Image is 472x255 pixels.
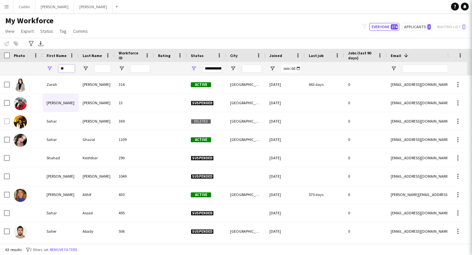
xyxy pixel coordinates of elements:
[37,40,45,48] app-action-btn: Export XLSX
[281,65,301,72] input: Joined Filter Input
[344,149,387,167] div: 0
[43,149,79,167] div: Shahad
[265,130,305,148] div: [DATE]
[265,75,305,93] div: [DATE]
[14,189,27,202] img: Sarah Allhlf
[79,130,115,148] div: Ghazal
[115,112,154,130] div: 369
[265,94,305,112] div: [DATE]
[130,65,150,72] input: Workforce ID Filter Input
[35,0,74,13] button: [PERSON_NAME]
[38,27,56,35] a: Status
[402,23,432,31] button: Applicants3
[191,229,214,234] span: Suspended
[3,27,17,35] a: View
[191,156,214,161] span: Suspended
[13,0,35,13] button: Caitlin
[191,137,211,142] span: Active
[344,186,387,204] div: 0
[226,130,265,148] div: [GEOGRAPHIC_DATA]
[60,28,67,34] span: Tag
[79,186,115,204] div: Allhlf
[47,66,52,71] button: Open Filter Menu
[344,112,387,130] div: 0
[191,174,214,179] span: Suspended
[305,75,344,93] div: 663 days
[265,186,305,204] div: [DATE]
[191,53,204,58] span: Status
[265,222,305,240] div: [DATE]
[94,65,111,72] input: Last Name Filter Input
[79,112,115,130] div: [PERSON_NAME]
[58,65,75,72] input: First Name Filter Input
[30,247,49,252] span: 2 filters set
[344,94,387,112] div: 0
[79,204,115,222] div: Assad
[43,186,79,204] div: [PERSON_NAME]
[344,75,387,93] div: 0
[191,211,214,216] span: Suspended
[391,66,397,71] button: Open Filter Menu
[230,53,238,58] span: City
[242,65,262,72] input: City Filter Input
[191,82,211,87] span: Active
[226,75,265,93] div: [GEOGRAPHIC_DATA]
[43,112,79,130] div: Sahar
[344,167,387,185] div: 0
[79,149,115,167] div: Keshtkar
[83,66,88,71] button: Open Filter Menu
[369,23,399,31] button: Everyone274
[57,27,69,35] a: Tag
[309,53,324,58] span: Last job
[74,0,113,13] button: [PERSON_NAME]
[265,149,305,167] div: [DATE]
[391,24,398,29] span: 274
[265,167,305,185] div: [DATE]
[27,40,35,48] app-action-btn: Advanced filters
[14,134,27,147] img: Sahar Ghazal
[305,186,344,204] div: 570 days
[265,204,305,222] div: [DATE]
[119,50,142,60] span: Workforce ID
[21,28,34,34] span: Export
[43,94,79,112] div: [PERSON_NAME]
[391,53,401,58] span: Email
[5,28,14,34] span: View
[115,204,154,222] div: 495
[43,167,79,185] div: [PERSON_NAME]
[83,53,102,58] span: Last Name
[73,28,88,34] span: Comms
[115,149,154,167] div: 290
[115,130,154,148] div: 1109
[5,16,53,26] span: My Workforce
[70,27,90,35] a: Comms
[115,222,154,240] div: 506
[226,112,265,130] div: [GEOGRAPHIC_DATA]
[115,75,154,93] div: 314
[43,222,79,240] div: Saher
[14,97,27,110] img: Ahmad Ibrahim
[119,66,125,71] button: Open Filter Menu
[47,53,67,58] span: First Name
[226,222,265,240] div: [GEOGRAPHIC_DATA]
[226,186,265,204] div: [GEOGRAPHIC_DATA]
[115,94,154,112] div: 13
[265,112,305,130] div: [DATE]
[115,186,154,204] div: 430
[191,101,214,106] span: Suspended
[348,50,375,60] span: Jobs (last 90 days)
[344,222,387,240] div: 0
[344,130,387,148] div: 0
[191,119,211,124] span: Deleted
[4,118,10,124] input: Row Selection is disabled for this row (unchecked)
[79,75,115,93] div: [PERSON_NAME]
[79,94,115,112] div: [PERSON_NAME]
[14,115,27,128] img: Sahar Elkhatib
[158,53,170,58] span: Rating
[43,130,79,148] div: Sahar
[226,94,265,112] div: [GEOGRAPHIC_DATA]
[191,192,211,197] span: Active
[43,75,79,93] div: Zarah
[79,167,115,185] div: [PERSON_NAME]
[14,53,25,58] span: Photo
